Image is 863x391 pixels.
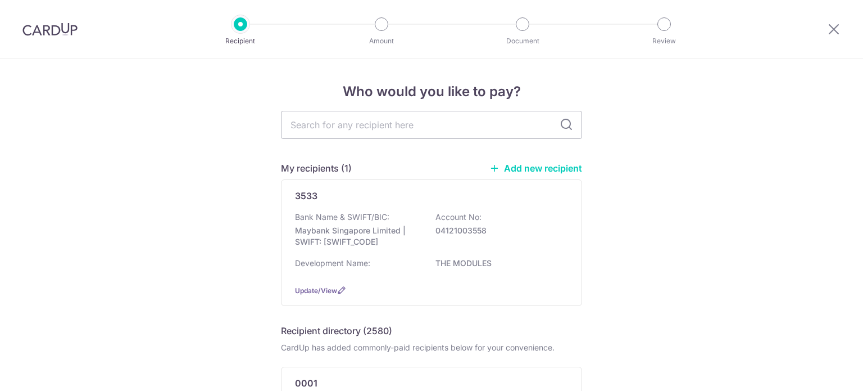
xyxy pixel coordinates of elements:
h5: Recipient directory (2580) [281,324,392,338]
iframe: Opens a widget where you can find more information [791,357,852,385]
p: Amount [340,35,423,47]
p: Review [623,35,706,47]
p: Recipient [199,35,282,47]
img: CardUp [22,23,78,36]
p: THE MODULES [435,258,561,269]
p: 3533 [295,189,317,203]
p: Maybank Singapore Limited | SWIFT: [SWIFT_CODE] [295,225,421,248]
a: Add new recipient [489,163,582,174]
div: CardUp has added commonly-paid recipients below for your convenience. [281,342,582,353]
p: Development Name: [295,258,370,269]
p: Bank Name & SWIFT/BIC: [295,212,389,223]
h4: Who would you like to pay? [281,82,582,102]
p: 0001 [295,376,317,390]
h5: My recipients (1) [281,161,352,175]
p: Document [481,35,564,47]
p: 04121003558 [435,225,561,236]
a: Update/View [295,286,337,295]
input: Search for any recipient here [281,111,582,139]
p: Account No: [435,212,482,223]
